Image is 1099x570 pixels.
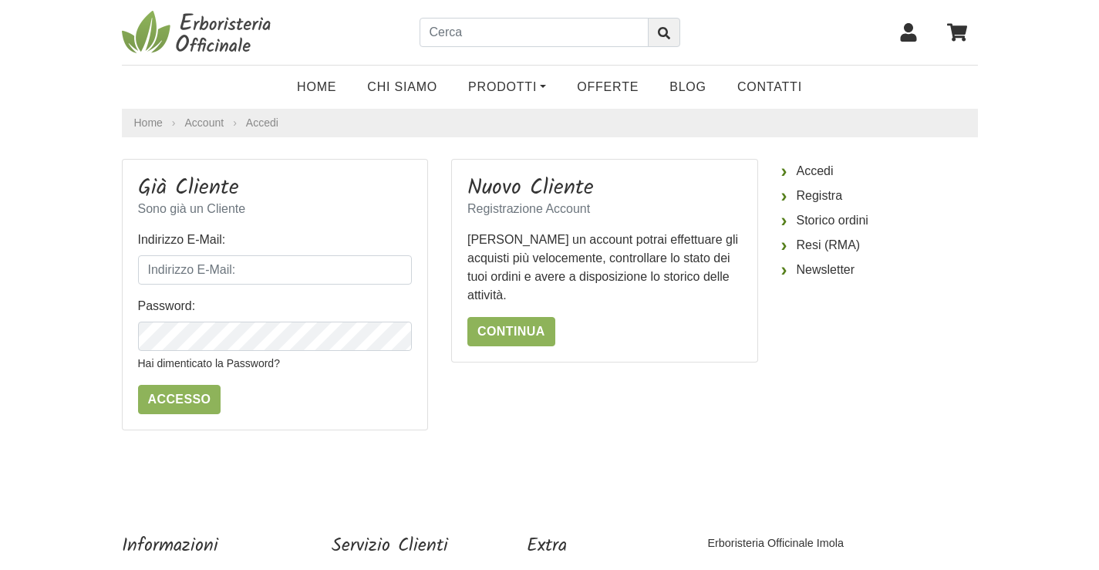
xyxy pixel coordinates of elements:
a: Contatti [722,72,818,103]
a: Accedi [246,116,278,129]
a: Accedi [781,159,978,184]
input: Indirizzo E-Mail: [138,255,413,285]
p: Registrazione Account [467,200,742,218]
a: Hai dimenticato la Password? [138,357,280,369]
h5: Extra [527,535,629,558]
a: Newsletter [781,258,978,282]
a: Blog [654,72,722,103]
nav: breadcrumb [122,109,978,137]
a: Storico ordini [781,208,978,233]
img: Erboristeria Officinale [122,9,276,56]
a: Account [185,115,224,131]
p: Sono già un Cliente [138,200,413,218]
a: Home [134,115,163,131]
a: Home [281,72,352,103]
a: Chi Siamo [352,72,453,103]
a: Continua [467,317,555,346]
a: Resi (RMA) [781,233,978,258]
h3: Già Cliente [138,175,413,201]
a: Prodotti [453,72,561,103]
h5: Informazioni [122,535,253,558]
a: Registra [781,184,978,208]
h3: Nuovo Cliente [467,175,742,201]
a: OFFERTE [561,72,654,103]
label: Indirizzo E-Mail: [138,231,226,249]
label: Password: [138,297,196,315]
input: Cerca [420,18,649,47]
input: Accesso [138,385,221,414]
a: Erboristeria Officinale Imola [707,537,844,549]
h5: Servizio Clienti [332,535,448,558]
p: [PERSON_NAME] un account potrai effettuare gli acquisti più velocemente, controllare lo stato dei... [467,231,742,305]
